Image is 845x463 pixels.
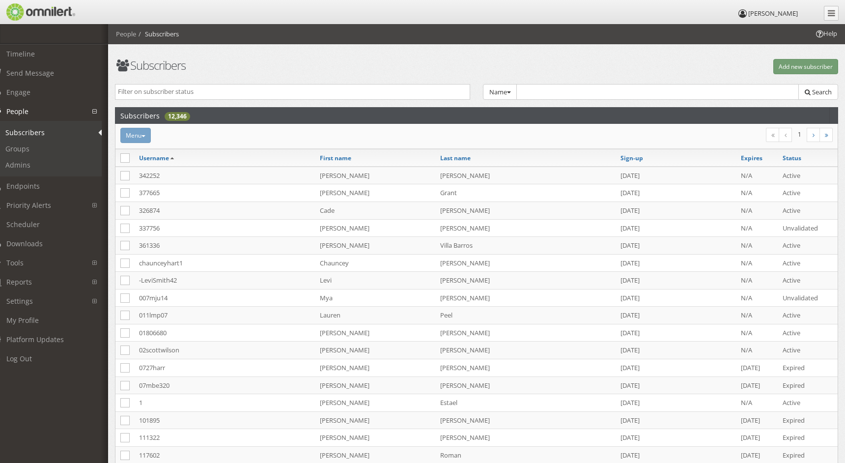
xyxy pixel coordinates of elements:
div: 12,346 [165,112,190,121]
a: Status [783,154,801,162]
li: People [116,29,136,39]
td: [DATE] [616,167,736,184]
span: Help [815,29,837,38]
span: Log Out [6,354,32,363]
span: Platform Updates [6,335,64,344]
td: [DATE] [736,359,778,377]
td: 361336 [134,237,315,255]
td: 02scottwilson [134,342,315,359]
button: Name [483,84,517,100]
td: Active [778,167,838,184]
td: Active [778,272,838,289]
td: N/A [736,237,778,255]
td: Expired [778,359,838,377]
td: [PERSON_NAME] [435,376,616,394]
td: Unvalidated [778,219,838,237]
td: [PERSON_NAME] [315,429,435,447]
td: [DATE] [736,429,778,447]
span: Search [812,87,832,96]
td: [PERSON_NAME] [435,202,616,219]
a: First name [320,154,351,162]
td: Mya [315,289,435,307]
td: Active [778,324,838,342]
a: Sign-up [620,154,643,162]
td: [PERSON_NAME] [315,167,435,184]
td: [DATE] [616,237,736,255]
td: 011lmp07 [134,307,315,324]
td: [DATE] [616,289,736,307]
td: -LeviSmith42 [134,272,315,289]
td: [DATE] [616,202,736,219]
span: Engage [6,87,30,97]
td: [DATE] [616,324,736,342]
h2: Subscribers [120,108,160,123]
td: [PERSON_NAME] [315,359,435,377]
td: Expired [778,411,838,429]
td: [DATE] [616,411,736,429]
td: [PERSON_NAME] [315,342,435,359]
td: Estael [435,394,616,412]
span: Downloads [6,239,43,248]
td: N/A [736,394,778,412]
td: Active [778,307,838,324]
td: N/A [736,254,778,272]
td: Active [778,394,838,412]
td: 111322 [134,429,315,447]
td: [PERSON_NAME] [315,219,435,237]
td: [PERSON_NAME] [315,394,435,412]
td: [DATE] [616,359,736,377]
input: Filter on subscriber status [118,87,467,96]
td: [DATE] [616,272,736,289]
td: [PERSON_NAME] [435,289,616,307]
td: 01806680 [134,324,315,342]
td: Expired [778,429,838,447]
td: 0727harr [134,359,315,377]
span: Priority Alerts [6,201,51,210]
td: Active [778,184,838,202]
td: Active [778,254,838,272]
td: N/A [736,324,778,342]
td: [PERSON_NAME] [435,219,616,237]
a: Expires [741,154,762,162]
span: Timeline [6,49,35,58]
td: N/A [736,289,778,307]
td: [DATE] [616,219,736,237]
td: N/A [736,342,778,359]
a: Next [807,128,820,142]
span: [PERSON_NAME] [748,9,798,18]
button: Add new subscriber [773,59,838,74]
td: N/A [736,219,778,237]
li: Subscribers [136,29,179,39]
td: Chauncey [315,254,435,272]
td: Active [778,237,838,255]
td: 377665 [134,184,315,202]
td: [PERSON_NAME] [315,184,435,202]
td: [DATE] [616,307,736,324]
td: [DATE] [736,411,778,429]
td: Peel [435,307,616,324]
a: First [766,128,779,142]
td: [DATE] [616,394,736,412]
a: Collapse Menu [824,6,839,21]
td: Unvalidated [778,289,838,307]
td: [DATE] [736,376,778,394]
span: Endpoints [6,181,40,191]
h1: Subscribers [115,59,470,72]
td: [PERSON_NAME] [315,237,435,255]
li: 1 [792,128,807,141]
span: Reports [6,277,32,287]
td: Levi [315,272,435,289]
td: Cade [315,202,435,219]
td: [PERSON_NAME] [315,376,435,394]
td: Lauren [315,307,435,324]
td: 326874 [134,202,315,219]
td: 1 [134,394,315,412]
td: [DATE] [616,342,736,359]
td: N/A [736,184,778,202]
td: 101895 [134,411,315,429]
td: Grant [435,184,616,202]
td: Expired [778,376,838,394]
td: 342252 [134,167,315,184]
td: [DATE] [616,254,736,272]
td: [PERSON_NAME] [435,429,616,447]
